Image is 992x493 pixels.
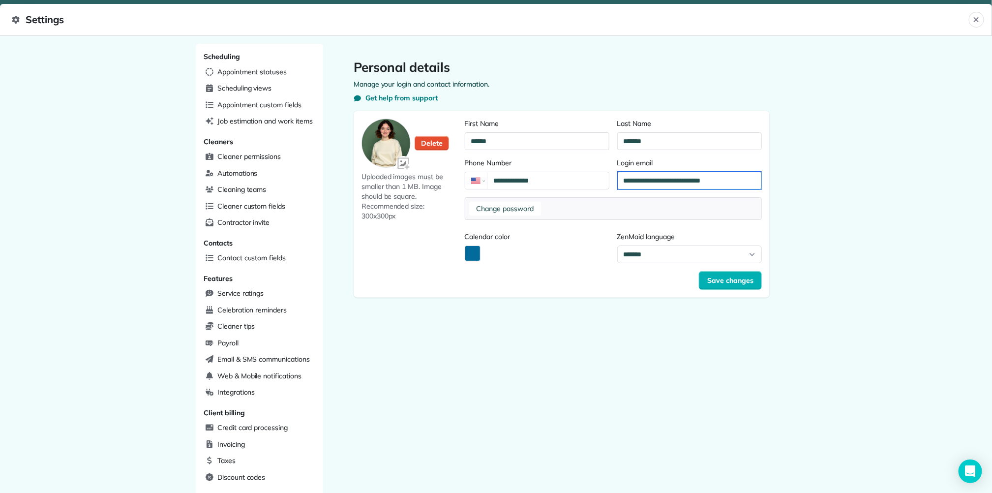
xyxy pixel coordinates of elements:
span: Cleaner permissions [217,152,281,161]
button: Delete [415,136,449,151]
span: Delete [421,138,443,148]
span: Email & SMS communications [217,354,310,364]
a: Automations [202,166,317,181]
span: Scheduling views [217,83,271,93]
a: Contact custom fields [202,251,317,266]
div: Open Intercom Messenger [959,460,982,483]
label: Login email [617,158,762,168]
img: Avatar input [396,156,412,172]
a: Appointment statuses [202,65,317,80]
h1: Personal details [354,60,770,75]
span: Integrations [217,387,255,397]
span: Appointment statuses [217,67,287,77]
a: Job estimation and work items [202,114,317,129]
span: Invoicing [217,439,245,449]
a: Web & Mobile notifications [202,369,317,384]
span: Service ratings [217,288,264,298]
span: Get help from support [365,93,438,103]
span: Appointment custom fields [217,100,301,110]
span: Uploaded images must be smaller than 1 MB. Image should be square. Recommended size: 300x300px [361,172,461,221]
label: ZenMaid language [617,232,762,242]
a: Scheduling views [202,81,317,96]
span: Discount codes [217,472,265,482]
a: Email & SMS communications [202,352,317,367]
label: Phone Number [465,158,609,168]
a: Cleaning teams [202,183,317,197]
span: Automations [217,168,258,178]
a: Cleaner permissions [202,150,317,164]
span: Web & Mobile notifications [217,371,301,381]
span: Credit card processing [217,423,288,432]
span: Contact custom fields [217,253,286,263]
a: Credit card processing [202,421,317,435]
span: Cleaners [204,137,233,146]
button: Save changes [699,271,762,290]
a: Payroll [202,336,317,351]
label: First Name [465,119,609,128]
span: Features [204,274,233,283]
span: Taxes [217,456,236,465]
span: Job estimation and work items [217,116,313,126]
a: Service ratings [202,286,317,301]
button: Activate Color Picker [465,246,481,261]
span: Save changes [707,276,753,285]
span: Contacts [204,239,233,247]
span: Scheduling [204,52,240,61]
button: Change password [469,202,541,216]
span: Settings [12,12,969,28]
label: Last Name [617,119,762,128]
button: Get help from support [354,93,438,103]
button: Close [969,12,984,28]
a: Cleaner custom fields [202,199,317,214]
a: Taxes [202,454,317,468]
span: Cleaner custom fields [217,201,285,211]
a: Cleaner tips [202,319,317,334]
a: Discount codes [202,470,317,485]
span: Celebration reminders [217,305,287,315]
p: Manage your login and contact information. [354,79,770,89]
span: Client billing [204,408,245,417]
a: Integrations [202,385,317,400]
img: Avatar preview [362,119,410,167]
a: Celebration reminders [202,303,317,318]
a: Contractor invite [202,216,317,230]
a: Appointment custom fields [202,98,317,113]
span: Payroll [217,338,239,348]
a: Invoicing [202,437,317,452]
span: Contractor invite [217,217,270,227]
span: Cleaner tips [217,321,255,331]
span: Cleaning teams [217,185,266,194]
label: Calendar color [465,232,609,242]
